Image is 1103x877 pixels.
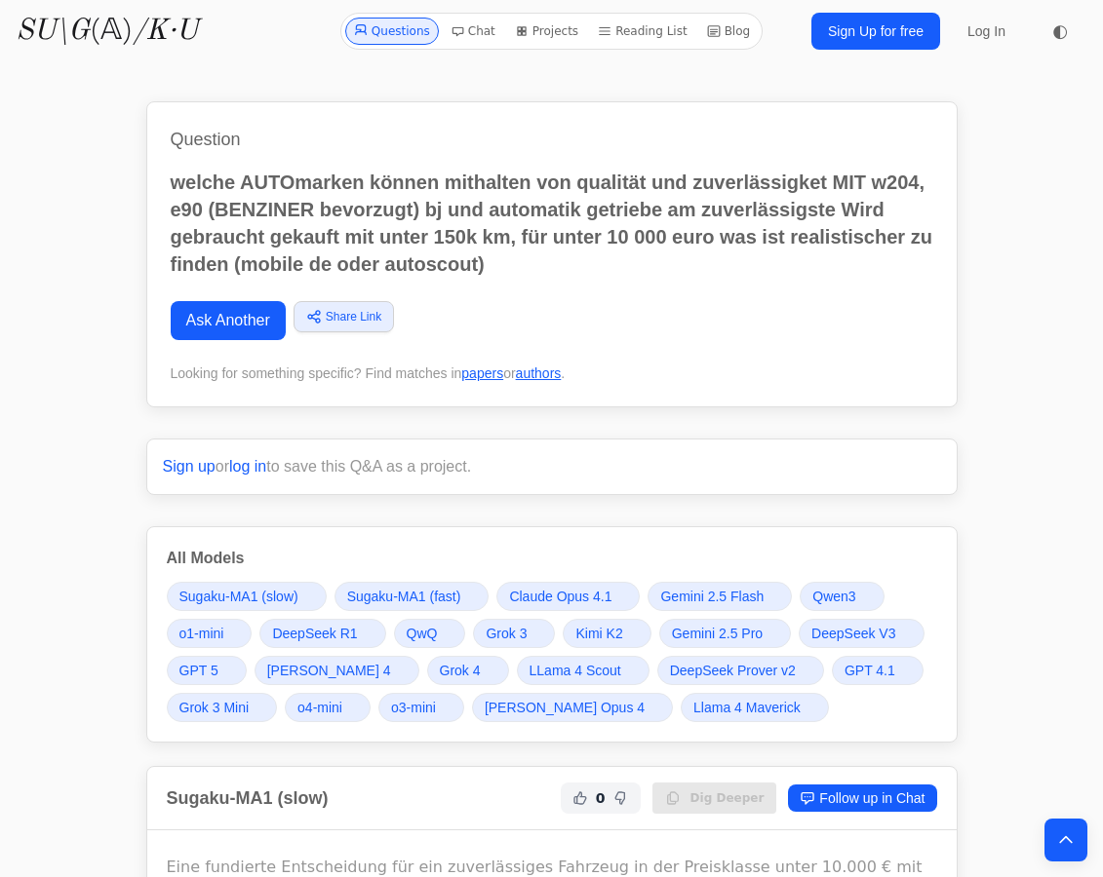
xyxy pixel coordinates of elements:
a: Gemini 2.5 Flash [648,582,792,611]
span: Grok 4 [440,661,481,680]
span: Sugaku-MA1 (fast) [347,587,461,606]
span: [PERSON_NAME] Opus 4 [485,698,645,717]
span: Qwen3 [812,587,855,606]
h1: Question [171,126,933,153]
a: Grok 4 [427,656,509,685]
a: Sugaku-MA1 (slow) [167,582,327,611]
a: authors [516,365,562,381]
span: QwQ [407,624,438,643]
a: Llama 4 Maverick [681,693,829,722]
a: Sign Up for free [811,13,940,50]
span: DeepSeek Prover v2 [670,661,796,680]
span: Kimi K2 [575,624,622,643]
span: ◐ [1052,22,1068,40]
i: SU\G [16,17,90,46]
button: Back to top [1044,819,1087,861]
span: Gemini 2.5 Pro [672,624,763,643]
a: log in [229,458,266,475]
span: DeepSeek V3 [811,624,895,643]
a: DeepSeek R1 [259,619,385,648]
h2: Sugaku-MA1 (slow) [167,784,329,812]
span: Share Link [326,308,381,325]
a: DeepSeek V3 [799,619,924,648]
a: [PERSON_NAME] 4 [255,656,419,685]
a: SU\G(𝔸)/K·U [16,14,198,49]
a: LLama 4 Scout [517,656,650,685]
a: Gemini 2.5 Pro [659,619,791,648]
a: Kimi K2 [563,619,650,648]
a: o1-mini [167,619,253,648]
span: Sugaku-MA1 (slow) [179,587,298,606]
p: welche AUTOmarken können mithalten von qualität und zuverlässigket MIT w204, e90 (BENZINER bevorz... [171,169,933,278]
span: o3-mini [391,698,436,717]
a: [PERSON_NAME] Opus 4 [472,693,673,722]
span: Gemini 2.5 Flash [660,587,764,606]
h3: All Models [167,547,937,570]
span: DeepSeek R1 [272,624,357,643]
a: Blog [699,18,759,45]
span: [PERSON_NAME] 4 [267,661,391,680]
a: GPT 4.1 [832,656,924,685]
span: Grok 3 Mini [179,698,250,717]
span: o1-mini [179,624,224,643]
div: Looking for something specific? Find matches in or . [171,363,933,383]
span: Llama 4 Maverick [693,698,801,717]
a: QwQ [394,619,466,648]
a: Projects [507,18,586,45]
a: Questions [345,18,439,45]
span: 0 [596,788,606,808]
span: o4-mini [297,698,342,717]
span: GPT 4.1 [845,661,895,680]
a: Sugaku-MA1 (fast) [335,582,490,611]
button: Not Helpful [610,786,633,810]
i: /K·U [133,17,198,46]
button: Helpful [569,786,592,810]
a: Qwen3 [800,582,884,611]
a: DeepSeek Prover v2 [657,656,824,685]
a: o4-mini [285,693,371,722]
span: GPT 5 [179,661,218,680]
a: Claude Opus 4.1 [496,582,640,611]
p: or to save this Q&A as a project. [163,455,941,478]
a: Reading List [590,18,695,45]
a: GPT 5 [167,656,247,685]
button: ◐ [1041,12,1080,51]
a: Sign up [163,458,216,475]
span: Grok 3 [486,624,527,643]
a: Grok 3 [473,619,555,648]
span: Claude Opus 4.1 [509,587,611,606]
span: LLama 4 Scout [530,661,621,680]
a: Ask Another [171,301,286,340]
a: o3-mini [378,693,464,722]
a: Log In [956,14,1017,49]
a: papers [461,365,503,381]
a: Grok 3 Mini [167,693,278,722]
a: Follow up in Chat [788,784,936,812]
a: Chat [443,18,503,45]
